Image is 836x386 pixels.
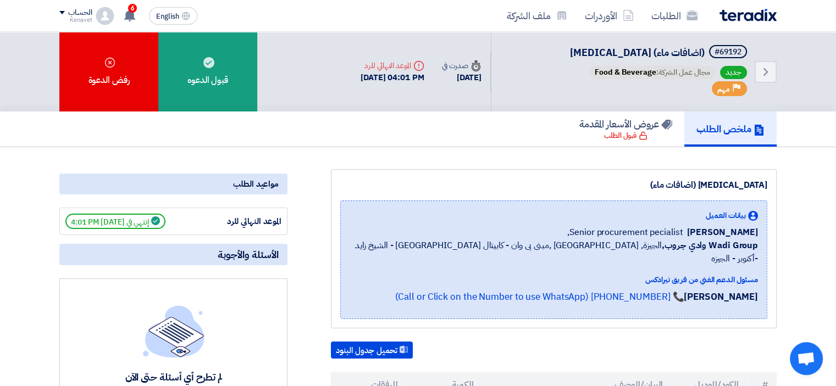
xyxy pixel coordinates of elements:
[570,45,749,60] h5: Fosfomycin (اضافات ماء)
[442,60,481,71] div: صدرت في
[715,48,741,56] div: #69192
[684,111,777,147] a: ملخص الطلب
[143,305,204,357] img: empty_state_list.svg
[80,371,267,383] div: لم تطرح أي أسئلة حتى الآن
[158,32,257,111] div: قبول الدعوه
[68,8,92,18] div: الحساب
[340,178,767,192] div: [MEDICAL_DATA] (اضافات ماء)
[59,32,158,111] div: رفض الدعوة
[218,248,279,261] span: الأسئلة والأجوبة
[570,45,705,60] span: [MEDICAL_DATA] (اضافات ماء)
[350,274,758,286] div: مسئول الدعم الفني من فريق تيرادكس
[662,239,758,252] b: Wadi Group وادي جروب,
[567,226,683,239] span: Senior procurement pecialist,
[331,342,413,359] button: تحميل جدول البنود
[720,66,747,79] span: جديد
[149,7,197,25] button: English
[595,66,656,78] span: Food & Beverage
[684,290,758,304] strong: [PERSON_NAME]
[128,4,137,13] span: 6
[361,60,424,71] div: الموعد النهائي للرد
[96,7,114,25] img: profile_test.png
[706,210,746,221] span: بيانات العميل
[579,118,672,130] h5: عروض الأسعار المقدمة
[687,226,758,239] span: [PERSON_NAME]
[790,342,823,375] a: Open chat
[604,130,647,141] div: قبول الطلب
[576,3,643,29] a: الأوردرات
[717,84,730,94] span: مهم
[59,17,92,23] div: Kenavet
[395,290,684,304] a: 📞 [PHONE_NUMBER] (Call or Click on the Number to use WhatsApp)
[361,71,424,84] div: [DATE] 04:01 PM
[442,71,481,84] div: [DATE]
[589,66,716,79] span: مجال عمل الشركة:
[65,214,165,229] span: إنتهي في [DATE] 4:01 PM
[498,3,576,29] a: ملف الشركة
[643,3,706,29] a: الطلبات
[199,215,281,228] div: الموعد النهائي للرد
[59,174,287,194] div: مواعيد الطلب
[567,111,684,147] a: عروض الأسعار المقدمة قبول الطلب
[696,122,765,135] h5: ملخص الطلب
[156,13,179,20] span: English
[719,9,777,21] img: Teradix logo
[350,239,758,265] span: الجيزة, [GEOGRAPHIC_DATA] ,مبنى بى وان - كابيتال [GEOGRAPHIC_DATA] - الشيخ زايد -أكتوبر - الجيزه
